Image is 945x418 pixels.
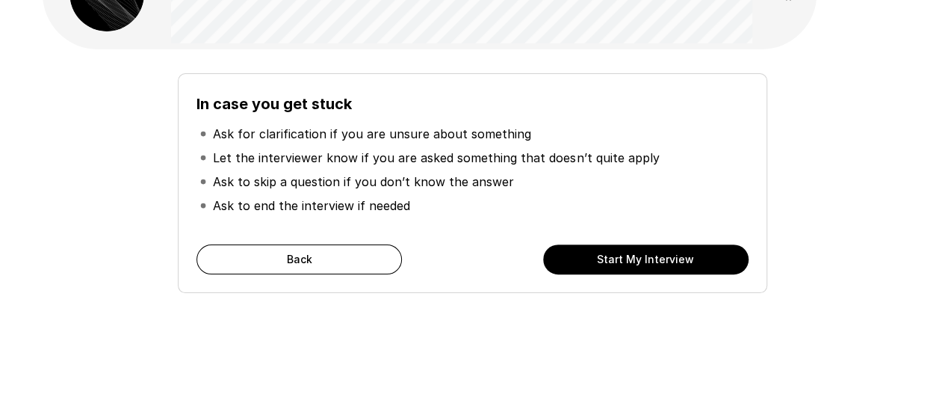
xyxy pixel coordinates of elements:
[196,95,352,113] b: In case you get stuck
[196,245,402,274] button: Back
[213,197,410,215] p: Ask to end the interview if needed
[213,173,514,191] p: Ask to skip a question if you don’t know the answer
[213,125,531,143] p: Ask for clarification if you are unsure about something
[543,245,749,274] button: Start My Interview
[213,149,659,167] p: Let the interviewer know if you are asked something that doesn’t quite apply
